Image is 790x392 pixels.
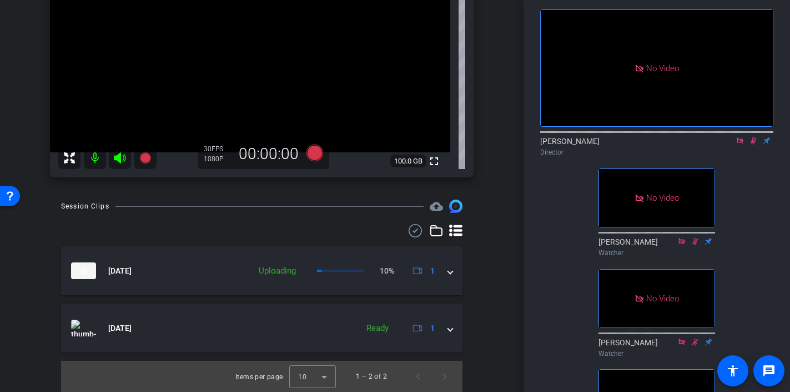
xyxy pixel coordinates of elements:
[427,155,441,168] mat-icon: fullscreen
[361,322,394,335] div: Ready
[71,262,96,279] img: thumb-nail
[390,155,426,168] span: 100.0 GB
[61,304,462,353] mat-expansion-panel-header: thumb-nail[DATE]Ready1
[598,236,715,258] div: [PERSON_NAME]
[356,371,387,382] div: 1 – 2 of 2
[61,201,109,212] div: Session Clips
[380,265,394,277] p: 10%
[430,200,443,213] span: Destinations for your clips
[235,371,285,383] div: Items per page:
[646,63,679,73] span: No Video
[540,147,773,157] div: Director
[646,193,679,203] span: No Video
[61,246,462,295] mat-expansion-panel-header: thumb-nail[DATE]Uploading10%1
[204,145,232,153] div: 30
[598,248,715,258] div: Watcher
[540,136,773,157] div: [PERSON_NAME]
[232,145,306,163] div: 00:00:00
[212,145,223,153] span: FPS
[253,265,301,277] div: Uploading
[646,293,679,303] span: No Video
[430,322,435,334] span: 1
[726,364,739,378] mat-icon: accessibility
[204,155,232,163] div: 1080P
[71,320,96,336] img: thumb-nail
[762,364,776,378] mat-icon: message
[431,363,458,390] button: Next page
[449,200,462,213] img: Session clips
[108,265,132,277] span: [DATE]
[405,363,431,390] button: Previous page
[598,337,715,359] div: [PERSON_NAME]
[430,200,443,213] mat-icon: cloud_upload
[108,322,132,334] span: [DATE]
[598,349,715,359] div: Watcher
[430,265,435,277] span: 1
